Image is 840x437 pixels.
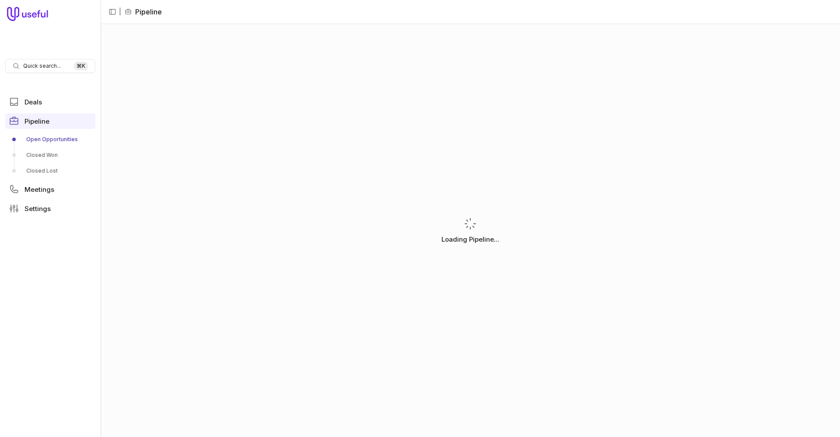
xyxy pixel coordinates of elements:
[24,205,51,212] span: Settings
[119,7,121,17] span: |
[441,234,499,245] p: Loading Pipeline...
[5,132,95,178] div: Pipeline submenu
[23,62,61,69] span: Quick search...
[24,186,54,193] span: Meetings
[125,7,162,17] li: Pipeline
[74,62,88,70] kbd: ⌘ K
[5,94,95,110] a: Deals
[5,164,95,178] a: Closed Lost
[24,99,42,105] span: Deals
[5,113,95,129] a: Pipeline
[106,5,119,18] button: Collapse sidebar
[24,118,49,125] span: Pipeline
[5,148,95,162] a: Closed Won
[5,181,95,197] a: Meetings
[5,201,95,216] a: Settings
[5,132,95,146] a: Open Opportunities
